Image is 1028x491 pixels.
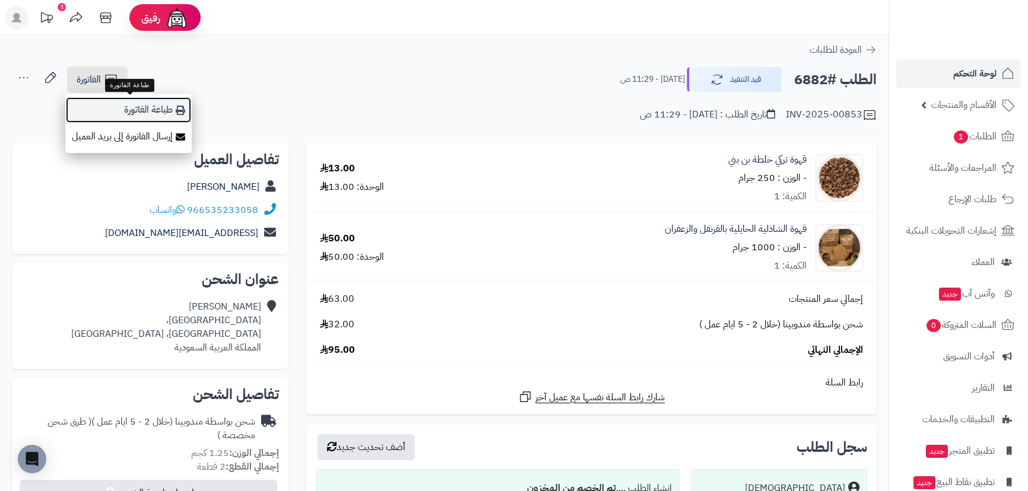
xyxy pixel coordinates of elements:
a: السلات المتروكة0 [896,311,1021,339]
small: 2 قطعة [197,460,279,474]
h2: تفاصيل الشحن [21,387,279,401]
span: 32.00 [320,318,354,331]
div: 1 [58,3,66,11]
span: الأقسام والمنتجات [931,97,997,113]
a: الطلبات1 [896,122,1021,151]
h2: عنوان الشحن [21,272,279,286]
div: طباعة الفاتورة [105,79,154,92]
a: المراجعات والأسئلة [896,154,1021,182]
div: شحن بواسطة مندوبينا (خلال 2 - 5 ايام عمل ) [21,415,255,442]
span: إشعارات التحويلات البنكية [906,222,997,239]
span: السلات المتروكة [925,317,997,333]
span: شحن بواسطة مندوبينا (خلال 2 - 5 ايام عمل ) [699,318,863,331]
a: 966535233058 [187,203,258,217]
span: تطبيق نقاط البيع [912,474,995,490]
span: الفاتورة [77,72,101,87]
span: الطلبات [953,128,997,145]
button: أضف تحديث جديد [318,434,415,460]
a: الفاتورة [67,66,128,93]
span: شارك رابط السلة نفسها مع عميل آخر [535,391,665,404]
small: - الوزن : 250 جرام [738,171,807,185]
span: طلبات الإرجاع [948,191,997,208]
span: جديد [913,476,935,489]
a: أدوات التسويق [896,342,1021,371]
div: الوحدة: 13.00 [320,180,384,194]
span: جديد [939,288,961,301]
span: 0 [926,318,941,333]
h2: تفاصيل العميل [21,152,279,167]
span: العملاء [972,254,995,270]
button: قيد التنفيذ [687,67,782,92]
span: ( طرق شحن مخصصة ) [47,415,255,442]
small: 1.25 كجم [191,446,279,460]
a: العملاء [896,248,1021,276]
a: إرسال الفاتورة إلى بريد العميل [65,123,192,150]
div: رابط السلة [311,376,872,390]
span: إجمالي سعر المنتجات [789,292,863,306]
a: التقارير [896,374,1021,402]
span: 63.00 [320,292,354,306]
img: ai-face.png [165,6,189,30]
img: 1704010650-WhatsApp%20Image%202023-12-31%20at%209.42.12%20AM%20(1)-90x90.jpeg [816,224,862,272]
div: الكمية: 1 [774,190,807,203]
span: التقارير [972,380,995,396]
strong: إجمالي القطع: [226,460,279,474]
strong: إجمالي الوزن: [229,446,279,460]
div: 13.00 [320,162,355,176]
a: لوحة التحكم [896,59,1021,88]
span: التطبيقات والخدمات [922,411,995,428]
a: وآتس آبجديد [896,279,1021,308]
img: logo-2.png [947,12,1017,37]
div: تاريخ الطلب : [DATE] - 11:29 ص [640,108,775,122]
a: تطبيق المتجرجديد [896,436,1021,465]
a: إشعارات التحويلات البنكية [896,216,1021,245]
span: العودة للطلبات [810,43,862,57]
span: وآتس آب [938,285,995,302]
small: - الوزن : 1000 جرام [732,240,807,254]
a: التطبيقات والخدمات [896,405,1021,433]
span: لوحة التحكم [953,65,997,82]
a: طباعة الفاتورة [65,97,192,123]
a: شارك رابط السلة نفسها مع عميل آخر [518,390,665,404]
div: INV-2025-00853 [786,108,877,122]
a: تحديثات المنصة [31,6,61,33]
small: [DATE] - 11:29 ص [620,74,685,85]
span: جديد [926,445,948,458]
span: المراجعات والأسئلة [929,160,997,176]
h3: سجل الطلب [797,440,867,454]
div: Open Intercom Messenger [18,445,46,473]
span: رفيق [141,11,160,25]
a: قهوة تركي خلطة بن بني [728,153,807,167]
span: 1 [953,130,969,144]
a: واتساب [150,203,185,217]
div: الكمية: 1 [774,259,807,273]
h2: الطلب #6882 [794,68,877,92]
a: قهوة الشاذلية الحايلية بالقرنفل والزعفران [665,222,807,236]
div: [PERSON_NAME] [GEOGRAPHIC_DATA]، [GEOGRAPHIC_DATA]، [GEOGRAPHIC_DATA] المملكة العربية السعودية [71,300,261,354]
a: [EMAIL_ADDRESS][DOMAIN_NAME] [105,226,258,240]
img: 1709199304-S1tovx0RgQeeMYEvjBo30nP51LaXluh9vX6sF4Ha-90x90.webp [816,154,862,202]
span: 95.00 [320,343,355,357]
a: طلبات الإرجاع [896,185,1021,213]
span: الإجمالي النهائي [808,343,863,357]
span: تطبيق المتجر [925,442,995,459]
a: العودة للطلبات [810,43,877,57]
span: أدوات التسويق [943,348,995,365]
a: [PERSON_NAME] [187,180,259,194]
div: 50.00 [320,232,355,245]
div: الوحدة: 50.00 [320,250,384,264]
